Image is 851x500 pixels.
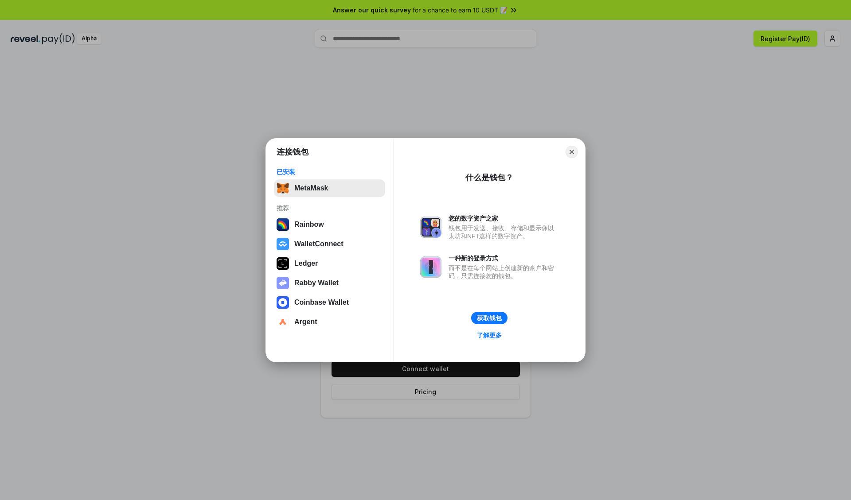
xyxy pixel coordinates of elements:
[277,182,289,194] img: svg+xml,%3Csvg%20fill%3D%22none%22%20height%3D%2233%22%20viewBox%3D%220%200%2035%2033%22%20width%...
[294,240,344,248] div: WalletConnect
[294,184,328,192] div: MetaMask
[274,216,385,233] button: Rainbow
[274,179,385,197] button: MetaMask
[277,316,289,328] img: svg+xml,%3Csvg%20width%3D%2228%22%20height%3D%2228%22%20viewBox%3D%220%200%2028%2028%22%20fill%3D...
[274,255,385,272] button: Ledger
[420,217,441,238] img: svg+xml,%3Csvg%20xmlns%3D%22http%3A%2F%2Fwww.w3.org%2F2000%2Fsvg%22%20fill%3D%22none%22%20viewBox...
[294,221,324,229] div: Rainbow
[294,318,317,326] div: Argent
[274,294,385,311] button: Coinbase Wallet
[449,224,558,240] div: 钱包用于发送、接收、存储和显示像以太坊和NFT这样的数字资产。
[449,254,558,262] div: 一种新的登录方式
[277,296,289,309] img: svg+xml,%3Csvg%20width%3D%2228%22%20height%3D%2228%22%20viewBox%3D%220%200%2028%2028%22%20fill%3D...
[277,238,289,250] img: svg+xml,%3Csvg%20width%3D%2228%22%20height%3D%2228%22%20viewBox%3D%220%200%2028%2028%22%20fill%3D...
[477,331,502,339] div: 了解更多
[420,256,441,278] img: svg+xml,%3Csvg%20xmlns%3D%22http%3A%2F%2Fwww.w3.org%2F2000%2Fsvg%22%20fill%3D%22none%22%20viewBox...
[277,147,308,157] h1: 连接钱包
[277,257,289,270] img: svg+xml,%3Csvg%20xmlns%3D%22http%3A%2F%2Fwww.w3.org%2F2000%2Fsvg%22%20width%3D%2228%22%20height%3...
[449,264,558,280] div: 而不是在每个网站上创建新的账户和密码，只需连接您的钱包。
[277,277,289,289] img: svg+xml,%3Csvg%20xmlns%3D%22http%3A%2F%2Fwww.w3.org%2F2000%2Fsvg%22%20fill%3D%22none%22%20viewBox...
[294,298,349,306] div: Coinbase Wallet
[274,313,385,331] button: Argent
[449,214,558,222] div: 您的数字资产之家
[277,204,383,212] div: 推荐
[471,312,507,324] button: 获取钱包
[277,168,383,176] div: 已安装
[465,172,513,183] div: 什么是钱包？
[274,274,385,292] button: Rabby Wallet
[277,218,289,231] img: svg+xml,%3Csvg%20width%3D%22120%22%20height%3D%22120%22%20viewBox%3D%220%200%20120%20120%22%20fil...
[477,314,502,322] div: 获取钱包
[294,260,318,267] div: Ledger
[566,146,578,158] button: Close
[274,235,385,253] button: WalletConnect
[294,279,339,287] div: Rabby Wallet
[472,329,507,341] a: 了解更多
